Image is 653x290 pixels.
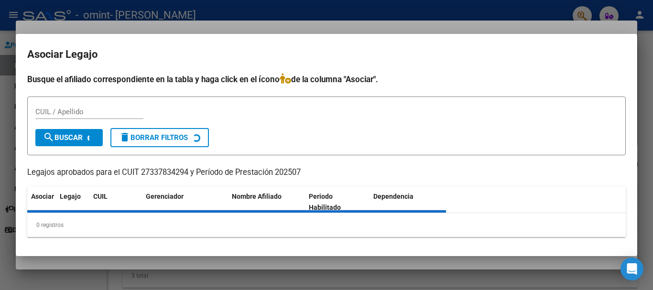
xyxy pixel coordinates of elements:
datatable-header-cell: Legajo [56,186,89,218]
span: Buscar [43,133,83,142]
datatable-header-cell: Gerenciador [142,186,228,218]
span: Dependencia [373,193,414,200]
datatable-header-cell: Periodo Habilitado [305,186,370,218]
span: Gerenciador [146,193,184,200]
span: Legajo [60,193,81,200]
span: Borrar Filtros [119,133,188,142]
datatable-header-cell: Dependencia [370,186,446,218]
datatable-header-cell: CUIL [89,186,142,218]
span: Asociar [31,193,54,200]
div: Open Intercom Messenger [620,258,643,280]
button: Borrar Filtros [110,128,209,147]
div: 0 registros [27,213,626,237]
span: Periodo Habilitado [309,193,341,211]
button: Buscar [35,129,103,146]
mat-icon: delete [119,131,131,143]
span: CUIL [93,193,108,200]
mat-icon: search [43,131,54,143]
datatable-header-cell: Asociar [27,186,56,218]
h2: Asociar Legajo [27,45,626,64]
h4: Busque el afiliado correspondiente en la tabla y haga click en el ícono de la columna "Asociar". [27,73,626,86]
p: Legajos aprobados para el CUIT 27337834294 y Período de Prestación 202507 [27,167,626,179]
datatable-header-cell: Nombre Afiliado [228,186,305,218]
span: Nombre Afiliado [232,193,282,200]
